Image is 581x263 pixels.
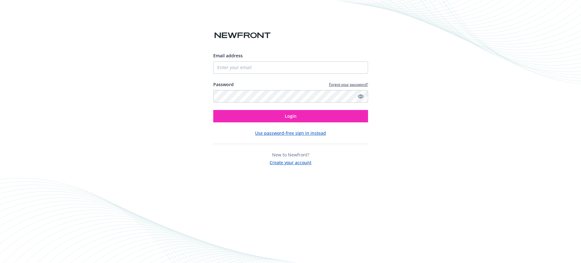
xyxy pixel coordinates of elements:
span: Email address [213,53,243,59]
a: Show password [357,93,364,100]
label: Password [213,81,234,88]
input: Enter your password [213,90,368,103]
button: Login [213,110,368,122]
span: Login [285,113,297,119]
img: Newfront logo [213,30,272,41]
a: Forgot your password? [329,82,368,87]
button: Create your account [270,158,311,166]
span: New to Newfront? [272,152,309,158]
button: Use password-free sign in instead [255,130,326,136]
input: Enter your email [213,61,368,74]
